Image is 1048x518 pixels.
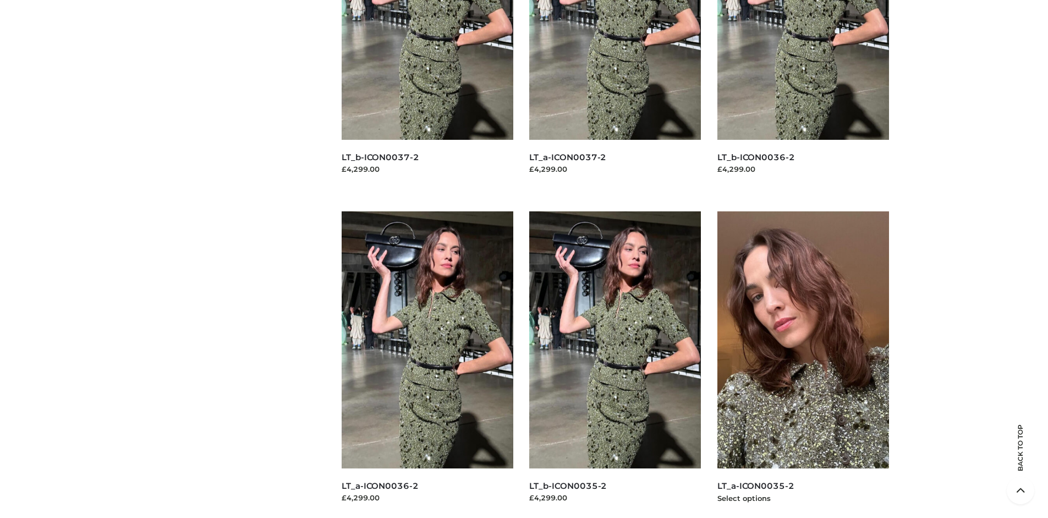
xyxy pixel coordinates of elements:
[529,152,606,162] a: LT_a-ICON0037-2
[342,163,513,175] div: £4,299.00
[717,152,795,162] a: LT_b-ICON0036-2
[529,163,701,175] div: £4,299.00
[342,481,419,491] a: LT_a-ICON0036-2
[529,481,607,491] a: LT_b-ICON0035-2
[717,494,771,503] a: Select options
[1007,444,1034,471] span: Back to top
[342,152,419,162] a: LT_b-ICON0037-2
[717,481,794,491] a: LT_a-ICON0035-2
[342,492,513,503] div: £4,299.00
[717,163,889,175] div: £4,299.00
[529,492,701,503] div: £4,299.00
